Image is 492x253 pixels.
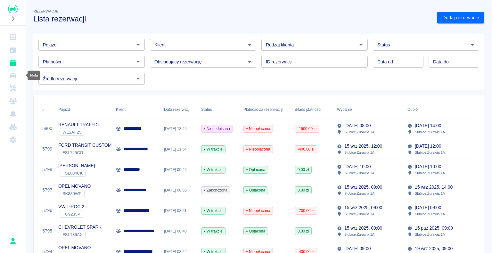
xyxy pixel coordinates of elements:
[161,221,198,241] div: [DATE] 08:40
[58,149,111,156] div: `
[3,133,23,146] a: Ustawienia
[244,228,268,234] span: Opłacona
[201,187,230,193] span: Zakończona
[161,139,198,159] div: [DATE] 11:54
[8,5,18,13] img: Renthelp
[42,146,52,152] a: 5799
[58,142,111,149] p: FORD TRANSIT CUSTOM
[134,74,143,83] button: Otwórz
[58,224,102,231] p: CHEVROLET SPARK
[415,245,453,252] p: 19 wrz 2025, 09:00
[415,122,441,129] p: [DATE] 14:00
[291,101,334,118] div: Bilans płatności
[42,125,52,132] a: 5800
[60,150,86,155] span: FSL745CG
[3,44,23,56] a: Kalendarz
[295,208,317,214] span: -700,00 zł
[60,212,83,216] span: FG9235P
[134,57,143,66] button: Otwórz
[344,150,374,155] p: Słubice , Żurawia 1A
[3,95,23,108] a: Klienci
[415,129,445,135] p: Słubice , Żurawia 1A
[344,122,371,129] p: [DATE] 08:00
[415,232,445,237] p: Słubice , Żurawia 1A
[344,184,382,191] p: 15 wrz 2025, 09:00
[161,118,198,139] div: [DATE] 13:45
[58,121,99,128] p: RENAULT TRAFFIC
[415,184,453,191] p: 15 wrz 2025, 14:00
[33,9,58,13] span: Rezerwacje
[60,130,84,135] span: WE2AF25
[415,211,445,217] p: Słubice , Żurawia 1A
[415,191,445,196] p: Słubice , Żurawia 1A
[344,225,382,232] p: 15 wrz 2025, 09:00
[3,120,23,133] a: Widget WWW
[58,210,84,218] div: `
[60,191,84,196] span: SK880WP
[113,101,161,118] div: Klient
[344,211,374,217] p: Słubice , Żurawia 1A
[58,231,102,238] div: `
[161,200,198,221] div: [DATE] 08:51
[3,56,23,69] a: Rezerwacje
[415,150,445,155] p: Słubice , Żurawia 1A
[58,162,95,169] p: [PERSON_NAME]
[201,167,225,173] span: W trakcie
[201,228,225,234] span: W trakcie
[39,101,55,118] div: #
[201,146,225,152] span: W trakcie
[404,101,475,118] div: Odbiór
[243,101,283,118] div: Płatność za rezerwację
[42,187,52,193] a: 5797
[60,171,85,175] span: FSL004CK
[55,101,113,118] div: Pojazd
[161,159,198,180] div: [DATE] 09:45
[415,143,441,150] p: [DATE] 12:00
[6,234,20,248] button: Rafał Płaza
[337,101,352,118] div: Wydanie
[42,207,52,214] a: 5796
[58,169,95,177] div: `
[295,126,319,132] span: -1500,00 zł
[201,126,233,132] span: Niepodpisana
[244,208,273,214] span: Nieopłacona
[3,31,23,44] a: Dashboard
[415,225,453,232] p: 15 paź 2025, 09:00
[134,40,143,49] button: Otwórz
[373,56,423,68] input: DD.MM.YYYY
[3,69,23,82] a: Flota
[344,204,382,211] p: 15 wrz 2025, 09:00
[42,101,45,118] div: #
[58,128,99,136] div: `
[244,126,273,132] span: Nieopłacona
[245,40,254,49] button: Otwórz
[344,129,374,135] p: Słubice , Żurawia 1A
[161,101,198,118] div: Data rezerwacji
[244,187,268,193] span: Opłacona
[429,56,479,68] input: DD.MM.YYYY
[58,203,84,210] p: VW T-ROC 2
[198,101,240,118] div: Status
[3,82,23,95] a: Serwisy
[164,101,190,118] div: Data rezerwacji
[295,146,317,152] span: -400,00 zł
[28,71,40,80] div: Flota
[245,57,254,66] button: Otwórz
[344,245,371,252] p: [DATE] 09:00
[33,14,432,23] h3: Lista rezerwacji
[295,187,311,193] span: 0,00 zł
[3,108,23,120] a: Powiadomienia
[161,180,198,200] div: [DATE] 08:55
[407,101,419,118] div: Odbiór
[468,40,477,49] button: Otwórz
[344,163,371,170] p: [DATE] 10:00
[201,101,212,118] div: Status
[357,40,365,49] button: Otwórz
[58,183,91,190] p: OPEL MOVANO
[58,244,91,251] p: OPEL MOVANO
[437,12,484,24] a: Dodaj rezerwację
[415,163,441,170] p: [DATE] 10:00
[344,191,374,196] p: Słubice , Żurawia 1A
[415,170,445,176] p: Słubice , Żurawia 1A
[8,14,18,23] button: Rozwiń nawigację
